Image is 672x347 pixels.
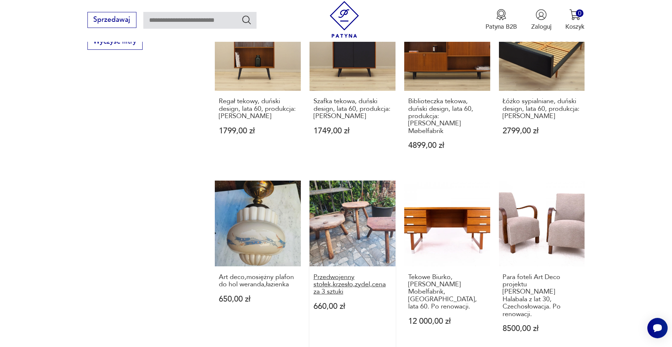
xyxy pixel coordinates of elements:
p: 660,00 zł [314,303,392,310]
div: 0 [576,9,583,17]
button: 0Koszyk [565,9,585,31]
a: Biblioteczka tekowa, duński design, lata 60, produkcja: Westergaards MøbelfabrikBiblioteczka teko... [404,5,490,166]
h3: Tekowe Biurko, [PERSON_NAME] Mobelfabrik, [GEOGRAPHIC_DATA], lata 60. Po renowacji. [408,274,486,311]
button: Szukaj [241,15,252,25]
a: Regał tekowy, duński design, lata 60, produkcja: DaniaRegał tekowy, duński design, lata 60, produ... [215,5,301,166]
a: Szafka tekowa, duński design, lata 60, produkcja: DaniaSzafka tekowa, duński design, lata 60, pro... [310,5,396,166]
button: Zaloguj [531,9,552,31]
h3: Łóżko sypialniane, duński design, lata 60, produkcja: [PERSON_NAME] [503,98,581,120]
h3: Para foteli Art Deco projektu [PERSON_NAME] Halabala z lat 30, Czechosłowacja. Po renowacji. [503,274,581,318]
a: Sprzedawaj [87,17,136,23]
p: 12 000,00 zł [408,318,486,325]
a: Łóżko sypialniane, duński design, lata 60, produkcja: DaniaŁóżko sypialniane, duński design, lata... [499,5,585,166]
p: 8500,00 zł [503,325,581,332]
p: 4899,00 zł [408,142,486,149]
p: Koszyk [565,23,585,31]
p: 2799,00 zł [503,127,581,135]
img: Ikonka użytkownika [536,9,547,20]
h3: Przedwojenny stołek,krzesło,zydel,cena za 3 sztuki [314,274,392,296]
h3: Art deco,mosiężny plafon do hol weranda,łazienka [219,274,297,289]
p: 650,00 zł [219,295,297,303]
button: Sprzedawaj [87,12,136,28]
a: Ikona medaluPatyna B2B [485,9,517,31]
iframe: Smartsupp widget button [647,318,668,338]
p: 1749,00 zł [314,127,392,135]
h3: Szafka tekowa, duński design, lata 60, produkcja: [PERSON_NAME] [314,98,392,120]
h3: Regał tekowy, duński design, lata 60, produkcja: [PERSON_NAME] [219,98,297,120]
p: Patyna B2B [485,23,517,31]
img: Ikona koszyka [569,9,581,20]
button: Patyna B2B [485,9,517,31]
p: 1799,00 zł [219,127,297,135]
p: Zaloguj [531,23,552,31]
h3: Biblioteczka tekowa, duński design, lata 60, produkcja: [PERSON_NAME] Møbelfabrik [408,98,486,135]
img: Patyna - sklep z meblami i dekoracjami vintage [326,1,363,38]
img: Ikona medalu [496,9,507,20]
